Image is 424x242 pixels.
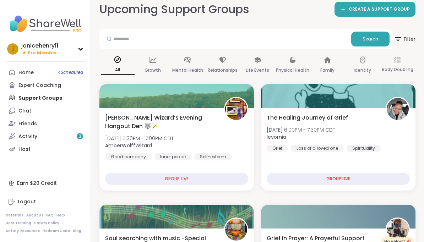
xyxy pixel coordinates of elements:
[21,42,58,50] div: janicehenry11
[6,104,85,117] a: Chat
[99,1,249,17] h2: Upcoming Support Groups
[6,79,85,92] a: Expert Coaching
[354,66,371,75] p: Identity
[105,153,152,160] div: Good company
[26,213,43,218] a: About Us
[6,117,85,130] a: Friends
[267,173,410,185] div: GROUP LIVE
[6,213,23,218] a: Referrals
[394,29,415,49] button: Filter
[145,66,161,75] p: Growth
[267,126,335,133] span: [DATE] 6:00PM - 7:30PM CDT
[335,2,415,17] a: CREATE A SUPPORT GROUP
[79,133,81,139] span: 3
[6,66,85,79] a: Home4Scheduled
[105,142,152,149] b: AmberWolffWizard
[363,36,378,42] span: Search
[267,145,288,152] div: Grief
[105,173,248,185] div: GROUP LIVE
[154,153,191,160] div: Inner peace
[208,66,238,75] p: Relationships
[349,6,410,12] span: CREATE A SUPPORT GROUP
[382,65,413,74] p: Body Doubling
[6,177,85,189] div: Earn $20 Credit
[18,133,37,140] div: Activity
[58,70,83,75] span: 4 Scheduled
[18,108,31,115] div: Chat
[6,229,40,233] a: Safety Resources
[34,221,59,226] a: Safety Policy
[18,120,37,127] div: Friends
[394,31,415,48] span: Filter
[276,66,309,75] p: Physical Health
[387,98,409,120] img: levornia
[172,66,203,75] p: Mental Health
[11,44,15,54] span: j
[46,213,54,218] a: FAQ
[43,229,70,233] a: Redeem Code
[6,221,31,226] a: Host Training
[18,82,61,89] div: Expert Coaching
[6,196,85,208] a: Logout
[28,50,57,56] span: Pro Member
[387,219,409,241] img: geraldwalkerles
[73,229,81,233] a: Blog
[320,66,335,75] p: Family
[267,114,348,122] span: The Healing Journey of Grief
[105,135,174,142] span: [DATE] 5:30PM - 7:00PM CDT
[101,66,135,75] p: All
[6,11,85,36] img: ShareWell Nav Logo
[267,133,286,141] b: levornia
[6,130,85,143] a: Activity3
[18,198,36,205] div: Logout
[225,219,247,241] img: HeatherCM24
[246,66,269,75] p: Life Events
[291,145,344,152] div: Loss of a loved one
[351,32,390,46] button: Search
[6,143,85,155] a: Host
[225,98,247,120] img: AmberWolffWizard
[56,213,65,218] a: Help
[105,114,216,131] span: [PERSON_NAME] Wizard’s Evening Hangout Den 🐺🪄
[18,146,31,153] div: Host
[347,145,381,152] div: Spirituality
[18,69,34,76] div: Home
[194,153,232,160] div: Self-esteem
